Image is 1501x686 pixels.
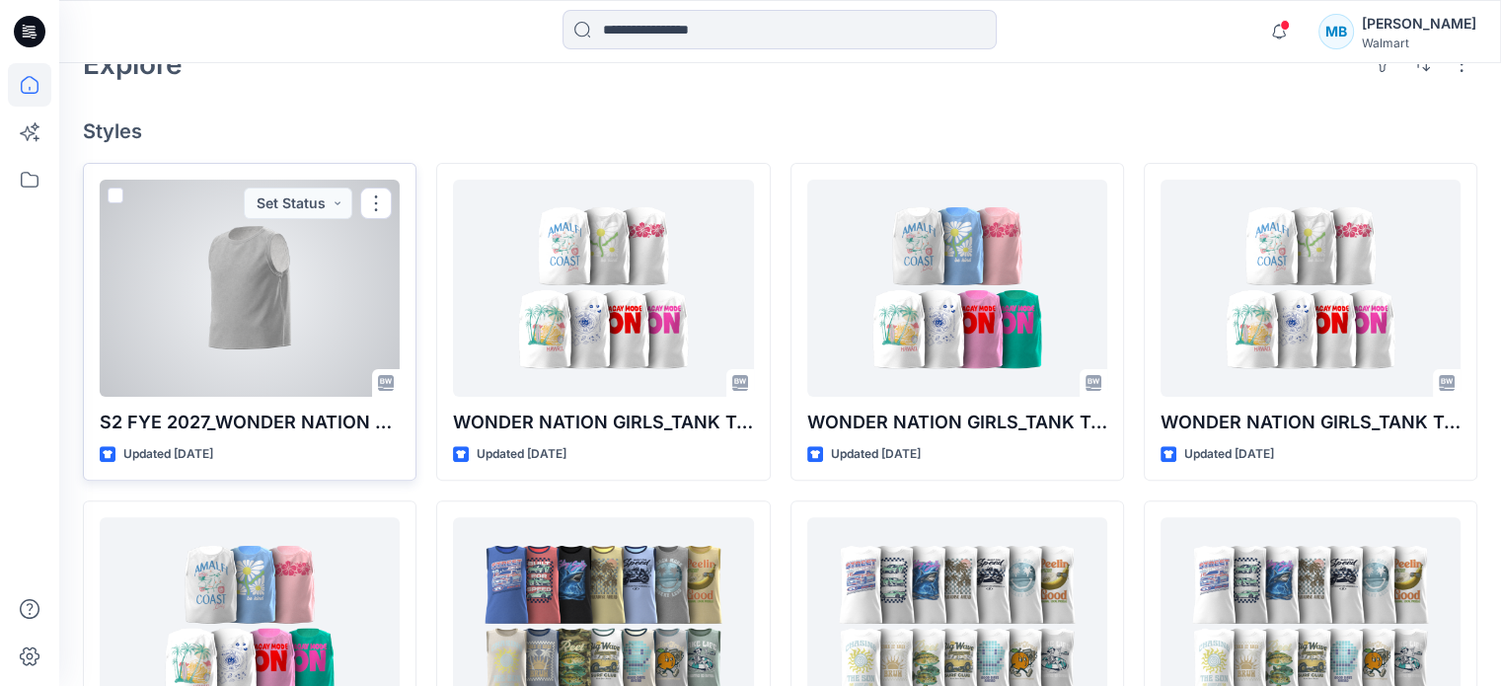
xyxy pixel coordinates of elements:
[453,180,753,397] a: WONDER NATION GIRLS_TANK TOP_S2 26_WHITE GROUNDS
[1161,409,1461,436] p: WONDER NATION GIRLS_TANK TOP_S2 26_WHITE GROUNDS
[1362,36,1476,50] div: Walmart
[123,444,213,465] p: Updated [DATE]
[1184,444,1274,465] p: Updated [DATE]
[807,180,1107,397] a: WONDER NATION GIRLS_TANK TOP_S2 26
[453,409,753,436] p: WONDER NATION GIRLS_TANK TOP_S2 26_WHITE GROUNDS
[100,180,400,397] a: S2 FYE 2027_WONDER NATION TANK TOP
[1161,180,1461,397] a: WONDER NATION GIRLS_TANK TOP_S2 26_WHITE GROUNDS
[1318,14,1354,49] div: MB
[83,119,1477,143] h4: Styles
[807,409,1107,436] p: WONDER NATION GIRLS_TANK TOP_S2 26
[1362,12,1476,36] div: [PERSON_NAME]
[100,409,400,436] p: S2 FYE 2027_WONDER NATION TANK TOP
[831,444,921,465] p: Updated [DATE]
[83,48,183,80] h2: Explore
[477,444,566,465] p: Updated [DATE]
